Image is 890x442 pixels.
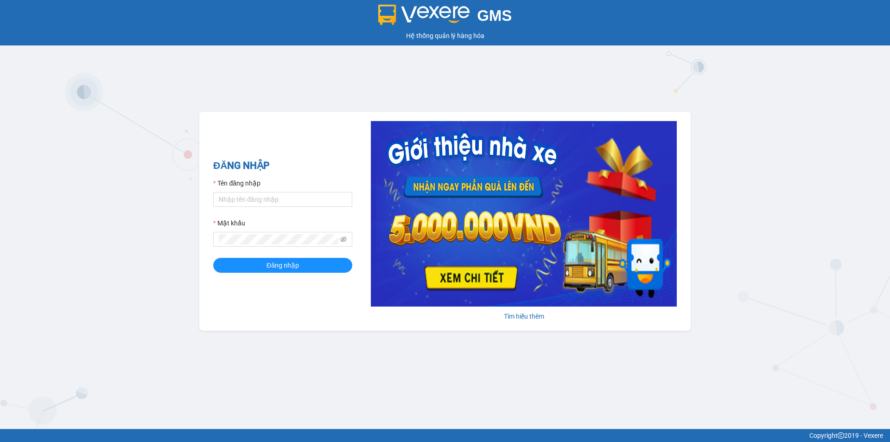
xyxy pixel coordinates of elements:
button: Đăng nhập [213,258,352,273]
label: Mật khẩu [213,218,245,228]
span: GMS [477,7,512,24]
span: copyright [838,432,844,439]
span: eye-invisible [340,236,347,243]
span: Đăng nhập [267,260,299,270]
input: Mật khẩu [219,234,338,244]
img: banner-0 [371,121,677,307]
input: Tên đăng nhập [213,192,352,207]
img: logo 2 [378,5,470,25]
div: Hệ thống quản lý hàng hóa [2,31,888,41]
label: Tên đăng nhập [213,178,261,188]
div: Copyright 2019 - Vexere [7,430,883,441]
a: GMS [378,14,512,21]
h2: ĐĂNG NHẬP [213,158,352,173]
div: Tìm hiểu thêm [371,311,677,321]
